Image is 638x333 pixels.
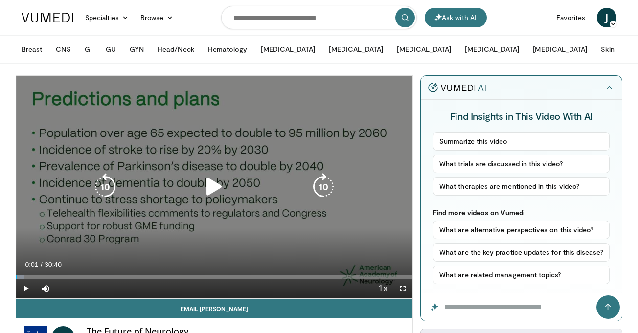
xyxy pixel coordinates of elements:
[25,261,38,268] span: 0:01
[425,8,487,27] button: Ask with AI
[135,8,180,27] a: Browse
[124,40,150,59] button: GYN
[16,275,412,279] div: Progress Bar
[433,243,610,262] button: What are the key practice updates for this disease?
[433,155,610,173] button: What trials are discussed in this video?
[36,279,55,298] button: Mute
[41,261,43,268] span: /
[255,40,321,59] button: [MEDICAL_DATA]
[433,221,610,239] button: What are alternative perspectives on this video?
[323,40,389,59] button: [MEDICAL_DATA]
[45,261,62,268] span: 30:40
[550,8,591,27] a: Favorites
[391,40,457,59] button: [MEDICAL_DATA]
[595,40,620,59] button: Skin
[459,40,525,59] button: [MEDICAL_DATA]
[22,13,73,22] img: VuMedi Logo
[597,8,616,27] a: J
[373,279,393,298] button: Playback Rate
[433,266,610,284] button: What are related management topics?
[433,110,610,122] h4: Find Insights in This Video With AI
[79,40,98,59] button: GI
[79,8,135,27] a: Specialties
[16,76,412,299] video-js: Video Player
[16,40,48,59] button: Breast
[421,293,622,321] input: Question for the AI
[221,6,417,29] input: Search topics, interventions
[16,299,412,318] a: Email [PERSON_NAME]
[100,40,122,59] button: GU
[152,40,200,59] button: Head/Neck
[393,279,412,298] button: Fullscreen
[50,40,76,59] button: CNS
[202,40,253,59] button: Hematology
[433,208,610,217] p: Find more videos on Vumedi
[428,83,486,92] img: vumedi-ai-logo.v2.svg
[433,177,610,196] button: What therapies are mentioned in this video?
[433,132,610,151] button: Summarize this video
[527,40,593,59] button: [MEDICAL_DATA]
[16,279,36,298] button: Play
